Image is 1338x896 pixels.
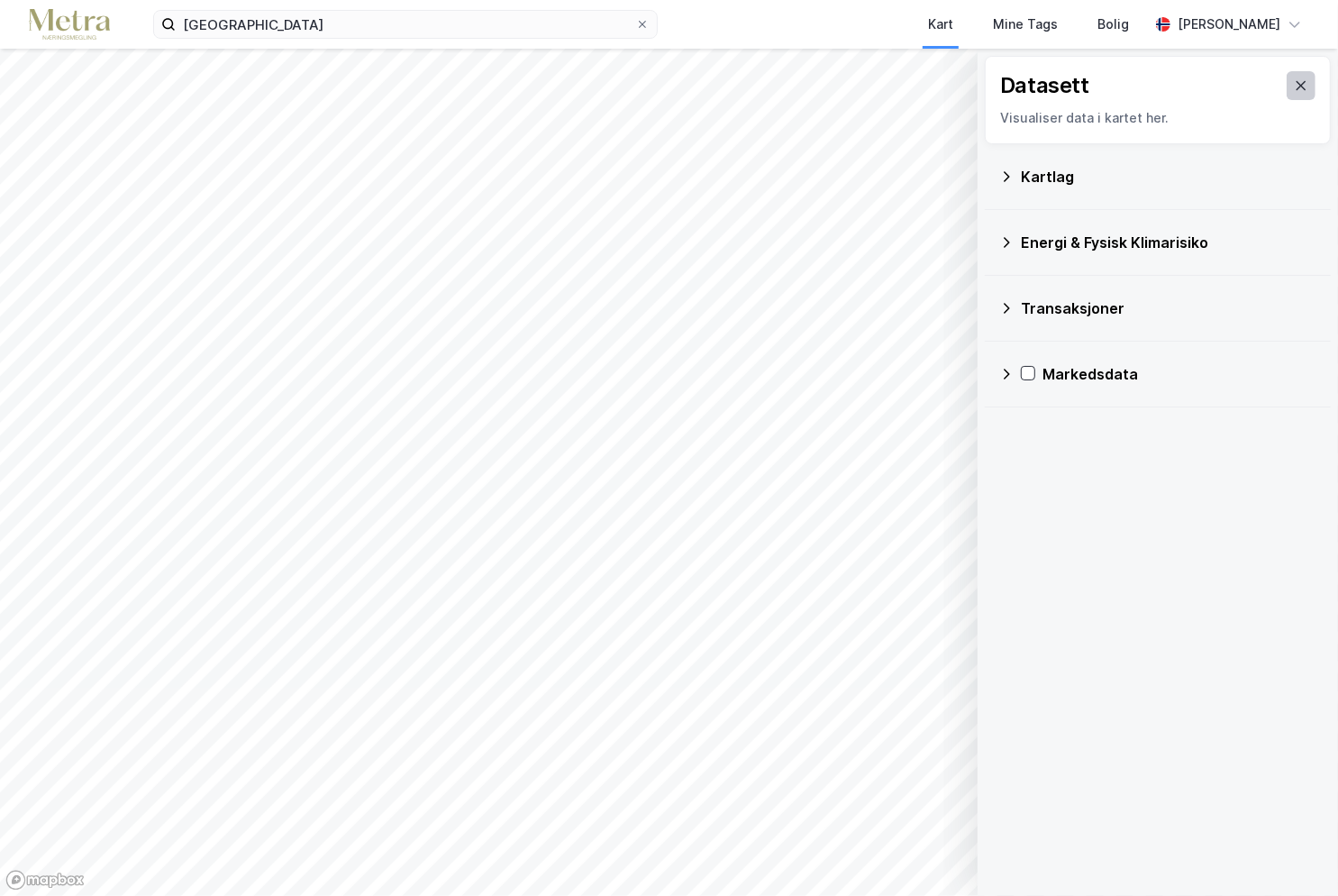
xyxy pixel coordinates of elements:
[1021,297,1316,319] div: Transaksjoner
[993,14,1058,35] div: Mine Tags
[176,11,635,38] input: Søk på adresse, matrikkel, gårdeiere, leietakere eller personer
[1178,14,1280,35] div: [PERSON_NAME]
[1248,809,1338,896] iframe: Chat Widget
[1000,71,1089,100] div: Datasett
[1042,363,1316,385] div: Markedsdata
[1248,809,1338,896] div: Kontrollprogram for chat
[1000,107,1315,129] div: Visualiser data i kartet her.
[928,14,953,35] div: Kart
[1021,166,1316,187] div: Kartlag
[5,870,85,891] a: Mapbox homepage
[1021,232,1316,253] div: Energi & Fysisk Klimarisiko
[1097,14,1129,35] div: Bolig
[29,9,110,41] img: metra-logo.256734c3b2bbffee19d4.png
